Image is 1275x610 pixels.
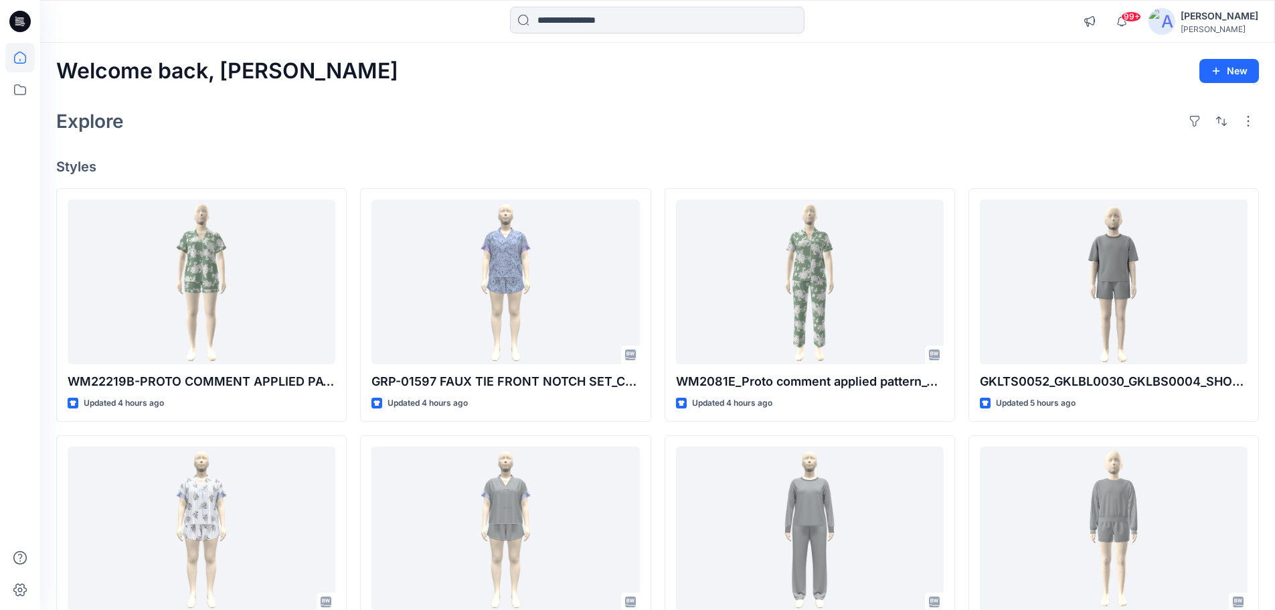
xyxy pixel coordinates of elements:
a: GRP-01597 FAUX TIE FRONT NOTCH SET_COLORWAY_REV6 [371,200,639,365]
p: GRP-01597 FAUX TIE FRONT NOTCH SET_COLORWAY_REV6 [371,372,639,391]
p: Updated 5 hours ago [996,396,1076,410]
p: GKLTS0052_GKLBL0030_GKLBS0004_SHORT & TOP_REV1 [980,372,1248,391]
a: WM22219B-PROTO COMMENT APPLIED PATTERN_COLORWAY_REV9 [68,200,335,365]
h4: Styles [56,159,1259,175]
p: WM22219B-PROTO COMMENT APPLIED PATTERN_COLORWAY_REV9 [68,372,335,391]
p: Updated 4 hours ago [388,396,468,410]
p: WM2081E_Proto comment applied pattern_Colorway_REV8 [676,372,944,391]
div: [PERSON_NAME] [1181,24,1258,34]
p: Updated 4 hours ago [84,396,164,410]
span: 99+ [1121,11,1141,22]
a: GKLTS0052_GKLBL0030_GKLBS0004_SHORT & TOP_REV1 [980,200,1248,365]
img: avatar [1149,8,1175,35]
h2: Explore [56,110,124,132]
a: WM2081E_Proto comment applied pattern_Colorway_REV8 [676,200,944,365]
h2: Welcome back, [PERSON_NAME] [56,59,398,84]
div: [PERSON_NAME] [1181,8,1258,24]
p: Updated 4 hours ago [692,396,772,410]
button: New [1199,59,1259,83]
